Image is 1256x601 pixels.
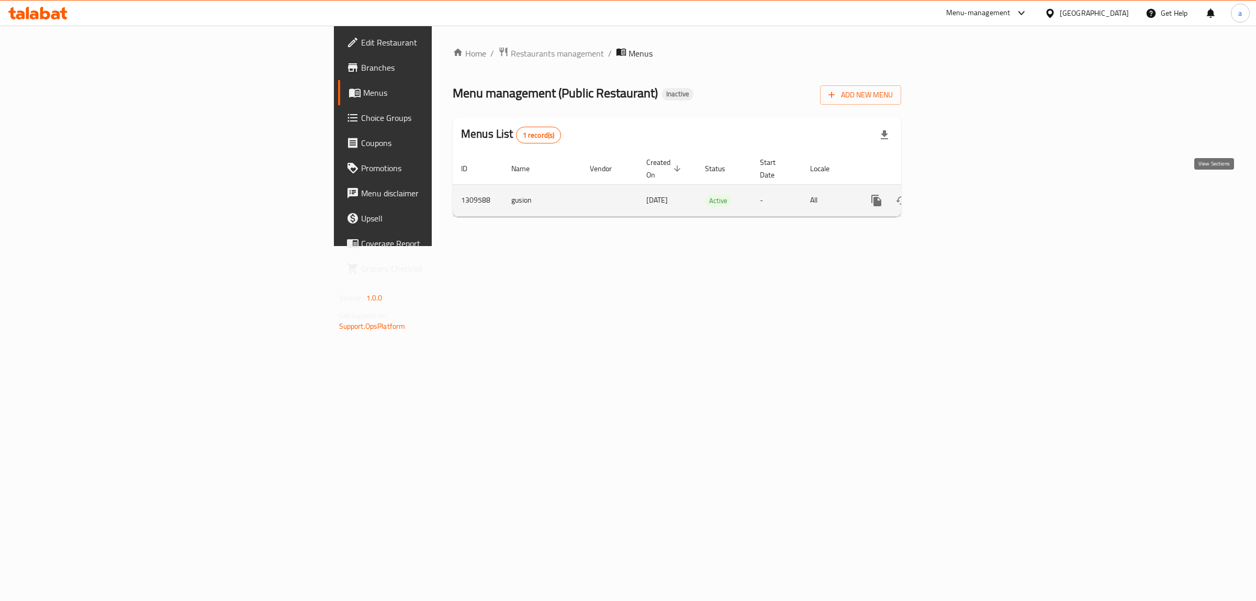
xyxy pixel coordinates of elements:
button: Change Status [889,188,914,213]
span: Vendor [590,162,625,175]
button: Add New Menu [820,85,901,105]
div: Menu-management [946,7,1011,19]
span: Choice Groups [361,112,535,124]
span: Upsell [361,212,535,225]
td: - [752,184,802,216]
a: Choice Groups [338,105,544,130]
span: 1 record(s) [517,130,561,140]
span: Locale [810,162,843,175]
table: enhanced table [453,153,973,217]
span: Menus [363,86,535,99]
span: Coupons [361,137,535,149]
div: [GEOGRAPHIC_DATA] [1060,7,1129,19]
span: Restaurants management [511,47,604,60]
span: Menu disclaimer [361,187,535,199]
td: All [802,184,856,216]
span: ID [461,162,481,175]
a: Edit Restaurant [338,30,544,55]
button: more [864,188,889,213]
div: Inactive [662,88,693,101]
span: Inactive [662,90,693,98]
a: Coverage Report [338,231,544,256]
span: Created On [646,156,684,181]
a: Restaurants management [498,47,604,60]
span: Grocery Checklist [361,262,535,275]
span: Branches [361,61,535,74]
span: Name [511,162,543,175]
a: Coupons [338,130,544,155]
a: Grocery Checklist [338,256,544,281]
span: Menus [629,47,653,60]
span: Coverage Report [361,237,535,250]
a: Promotions [338,155,544,181]
span: Start Date [760,156,789,181]
a: Branches [338,55,544,80]
li: / [608,47,612,60]
a: Menus [338,80,544,105]
span: Active [705,195,732,207]
h2: Menus List [461,126,561,143]
span: Get support on: [339,309,387,322]
a: Upsell [338,206,544,231]
span: Edit Restaurant [361,36,535,49]
span: Promotions [361,162,535,174]
span: [DATE] [646,193,668,207]
a: Menu disclaimer [338,181,544,206]
span: Version: [339,291,365,305]
div: Active [705,194,732,207]
a: Support.OpsPlatform [339,319,406,333]
div: Total records count [516,127,562,143]
span: Menu management ( Public Restaurant ) [453,81,658,105]
span: Add New Menu [828,88,893,102]
span: 1.0.0 [366,291,383,305]
div: Export file [872,123,897,148]
span: a [1238,7,1242,19]
nav: breadcrumb [453,47,901,60]
th: Actions [856,153,973,185]
span: Status [705,162,739,175]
